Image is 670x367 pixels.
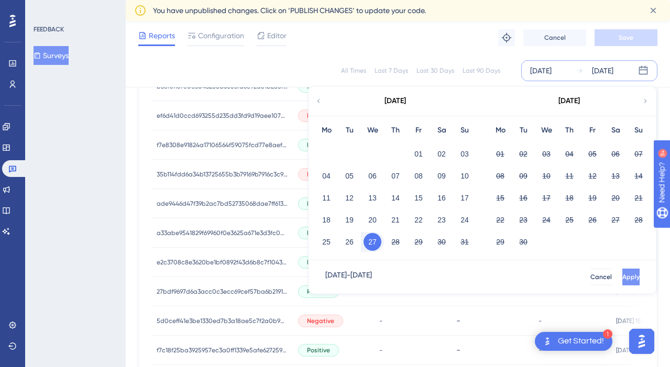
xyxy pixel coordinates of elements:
button: 04 [561,145,578,163]
button: 22 [410,211,427,229]
button: 13 [607,167,624,185]
button: 03 [456,145,474,163]
button: 26 [341,233,358,251]
div: [DATE] [592,64,613,77]
button: 02 [433,145,451,163]
span: f7c18f25ba3925957ec3a0ff1339e5afe6272598c087555654e0ed02be7a300f [157,346,288,354]
span: Negative [307,170,334,179]
div: 9+ [71,5,78,14]
button: Surveys [34,46,69,65]
button: 10 [537,167,555,185]
div: Mo [489,124,512,137]
div: Last 7 Days [375,66,408,75]
div: Fr [407,124,430,137]
div: [DATE] - [DATE] [325,269,372,285]
button: 22 [491,211,509,229]
button: Cancel [590,269,612,285]
span: 5d0ceff41e3be1330ed7b3a18ae5c7f2a0b983c4f1b06c50fe4002a4f790f1f3 [157,317,288,325]
button: 28 [387,233,404,251]
button: Apply [622,269,640,285]
span: ef6d41d0ccd693255d235dd3fd9d19aee107d0e0281de4ccc2a083325688952e [157,112,288,120]
span: - [379,346,382,354]
button: 08 [491,167,509,185]
button: 03 [537,145,555,163]
div: Last 90 Days [463,66,500,75]
div: Mo [315,124,338,137]
button: 07 [387,167,404,185]
button: 14 [630,167,647,185]
button: 21 [630,189,647,207]
button: 06 [607,145,624,163]
div: Tu [338,124,361,137]
span: a33abe9541829f69960f0e3625a671e3d3fc0a804e8778bc790ded4504612cd5 [157,229,288,237]
button: 17 [456,189,474,207]
button: 20 [364,211,381,229]
button: 04 [317,167,335,185]
span: Positive [307,199,330,208]
div: Th [384,124,407,137]
div: Last 30 Days [416,66,454,75]
button: 02 [514,145,532,163]
button: 05 [341,167,358,185]
button: Cancel [523,29,586,46]
span: Editor [267,29,287,42]
span: Positive [307,229,330,237]
span: Cancel [544,34,566,42]
span: Cancel [590,273,612,281]
button: 20 [607,189,624,207]
span: Save [619,34,633,42]
div: [DATE] [385,95,406,107]
button: 19 [341,211,358,229]
span: - [379,317,382,325]
span: Need Help? [25,3,65,15]
button: 16 [433,189,451,207]
button: 07 [630,145,647,163]
button: 23 [433,211,451,229]
button: 27 [607,211,624,229]
div: [DATE] [558,95,580,107]
span: [DATE] 15:01 [616,317,649,325]
span: Negative [307,112,334,120]
button: 01 [491,145,509,163]
button: 12 [584,167,601,185]
img: launcher-image-alternative-text [541,335,554,348]
div: We [361,124,384,137]
span: ade9446d47f39b2ac7bd52735068dae7ff6133dceb00eb8f3d38ff3fa72a4f00 [157,199,288,208]
button: 18 [317,211,335,229]
button: 31 [456,233,474,251]
button: 30 [433,233,451,251]
div: Tu [512,124,535,137]
button: 16 [514,189,532,207]
button: 11 [317,189,335,207]
button: 12 [341,189,358,207]
span: f7e8308e91824a17106564f59075fcd77e8aef65989821c528f3aa0bc3ee63a8 [157,141,288,149]
button: 24 [456,211,474,229]
span: 35b114fdd6a34b13725655b3b79169b7916c3c94212b9c4fe0bead908c351f33 [157,170,288,179]
span: - [539,346,542,354]
div: We [535,124,558,137]
button: 10 [456,167,474,185]
button: 30 [514,233,532,251]
div: Open Get Started! checklist, remaining modules: 1 [535,332,612,351]
div: - [456,345,528,355]
div: Th [558,124,581,137]
span: - [539,317,542,325]
button: 23 [514,211,532,229]
div: FEEDBACK [34,25,64,34]
button: 06 [364,167,381,185]
button: Save [595,29,657,46]
span: Reports [149,29,175,42]
button: 05 [584,145,601,163]
button: 11 [561,167,578,185]
div: Fr [581,124,604,137]
span: [DATE] 14:10 [616,346,649,354]
button: 01 [410,145,427,163]
span: Configuration [198,29,244,42]
div: Su [453,124,476,137]
span: Apply [622,273,640,281]
button: 13 [364,189,381,207]
button: 19 [584,189,601,207]
span: Negative [307,317,334,325]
